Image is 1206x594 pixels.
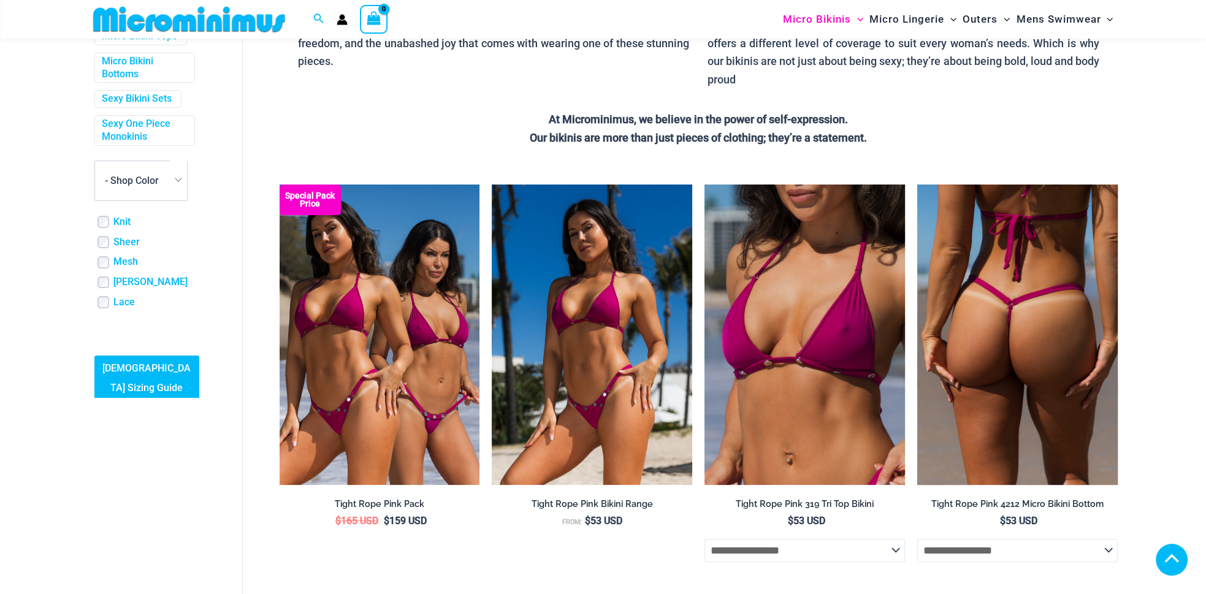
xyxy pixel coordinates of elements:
a: Tight Rope Pink Bikini Range [492,498,692,514]
img: Tight Rope Pink 319 Top 4228 Thong 05 [492,185,692,485]
a: Tight Rope Pink Pack [280,498,480,514]
span: Menu Toggle [998,4,1010,35]
a: [PERSON_NAME] [113,276,188,289]
a: OutersMenu ToggleMenu Toggle [960,4,1013,35]
a: Tight Rope Pink 319 4212 Micro 01Tight Rope Pink 319 4212 Micro 02Tight Rope Pink 319 4212 Micro 02 [917,185,1118,485]
strong: Our bikinis are more than just pieces of clothing; they’re a statement. [530,131,867,144]
span: - Shop Color [105,175,159,186]
span: Mens Swimwear [1016,4,1101,35]
h2: Tight Rope Pink Bikini Range [492,498,692,510]
span: From: [562,518,582,526]
a: Tight Rope Pink 319 Top 01Tight Rope Pink 319 Top 4228 Thong 06Tight Rope Pink 319 Top 4228 Thong 06 [704,185,905,485]
a: Sheer [113,236,140,249]
span: Menu Toggle [1101,4,1113,35]
span: $ [787,515,793,527]
span: $ [384,515,389,527]
a: Mesh [113,256,138,268]
a: Collection Pack F Collection Pack B (3)Collection Pack B (3) [280,185,480,485]
a: Micro BikinisMenu ToggleMenu Toggle [780,4,866,35]
b: Special Pack Price [280,192,341,208]
a: [DEMOGRAPHIC_DATA] Sizing Guide [94,356,199,401]
img: Tight Rope Pink 319 Top 01 [704,185,905,485]
bdi: 159 USD [384,515,427,527]
img: MM SHOP LOGO FLAT [88,6,290,33]
a: Knit [113,216,131,229]
a: View Shopping Cart, empty [360,5,388,33]
bdi: 165 USD [335,515,378,527]
a: Lace [113,296,135,309]
h2: Tight Rope Pink Pack [280,498,480,510]
img: Collection Pack F [280,185,480,485]
span: Outers [963,4,998,35]
span: Menu Toggle [851,4,863,35]
a: Search icon link [313,12,324,27]
h2: Tight Rope Pink 4212 Micro Bikini Bottom [917,498,1118,510]
a: Tight Rope Pink 319 Tri Top Bikini [704,498,905,514]
bdi: 53 USD [787,515,825,527]
strong: At Microminimus, we believe in the power of self-expression. [549,113,848,126]
bdi: 53 USD [585,515,622,527]
nav: Site Navigation [778,2,1118,37]
span: - Shop Color [94,161,188,201]
a: Sexy Bikini Sets [102,93,172,105]
span: $ [585,515,590,527]
a: Mens SwimwearMenu ToggleMenu Toggle [1013,4,1116,35]
h2: Tight Rope Pink 319 Tri Top Bikini [704,498,905,510]
a: Account icon link [337,14,348,25]
span: Micro Lingerie [869,4,944,35]
a: Micro Bikini Bottoms [102,55,185,81]
span: $ [335,515,341,527]
span: $ [1000,515,1006,527]
a: Tight Rope Pink 319 Top 4228 Thong 05Tight Rope Pink 319 Top 4228 Thong 06Tight Rope Pink 319 Top... [492,185,692,485]
span: Menu Toggle [944,4,956,35]
a: Micro LingerieMenu ToggleMenu Toggle [866,4,960,35]
img: Tight Rope Pink 319 4212 Micro 02 [917,185,1118,485]
a: Sexy One Piece Monokinis [102,118,185,143]
bdi: 53 USD [1000,515,1037,527]
span: - Shop Color [95,161,188,200]
a: Tight Rope Pink 4212 Micro Bikini Bottom [917,498,1118,514]
span: Micro Bikinis [783,4,851,35]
